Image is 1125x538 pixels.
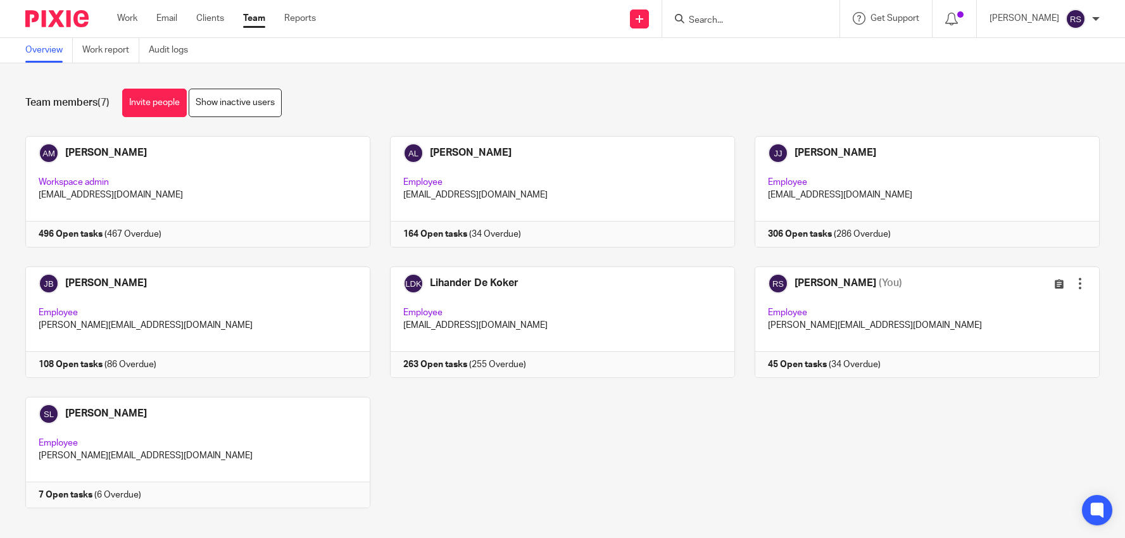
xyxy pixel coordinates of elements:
a: Work [117,12,137,25]
a: Clients [196,12,224,25]
a: Reports [284,12,316,25]
span: Get Support [870,14,919,23]
p: [PERSON_NAME] [990,12,1059,25]
h1: Team members [25,96,110,109]
img: Pixie [25,10,89,27]
a: Email [156,12,177,25]
img: svg%3E [1065,9,1086,29]
a: Show inactive users [189,89,282,117]
a: Audit logs [149,38,198,63]
a: Work report [82,38,139,63]
input: Search [688,15,801,27]
a: Invite people [122,89,187,117]
a: Team [243,12,265,25]
a: Overview [25,38,73,63]
span: (7) [97,97,110,108]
